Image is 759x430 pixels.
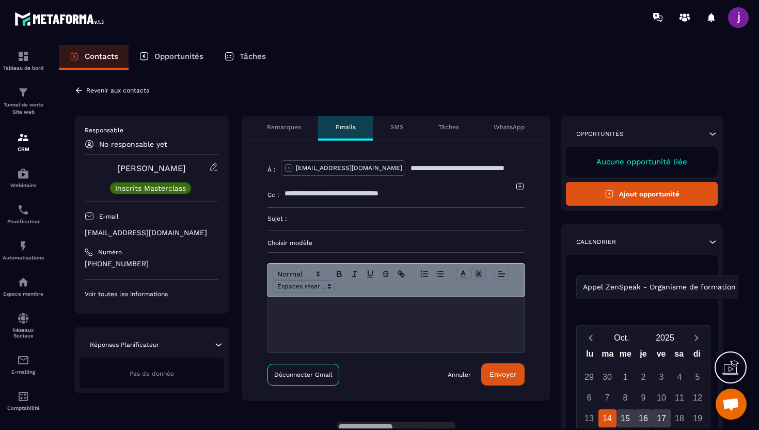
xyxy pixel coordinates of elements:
img: social-network [17,312,29,325]
div: me [616,347,635,365]
p: À : [267,165,276,174]
div: 8 [616,389,635,407]
p: Choisir modèle [267,239,525,247]
div: 3 [653,368,671,386]
p: Réponses Planificateur [90,341,159,349]
a: automationsautomationsEspace membre [3,268,44,304]
p: CRM [3,146,44,152]
a: emailemailE-mailing [3,346,44,382]
img: formation [17,131,29,144]
a: schedulerschedulerPlanificateur [3,196,44,232]
a: automationsautomationsAutomatisations [3,232,44,268]
p: Voir toutes les informations [85,290,218,298]
div: 16 [635,409,653,427]
p: Revenir aux contacts [86,87,149,94]
img: automations [17,240,29,252]
p: Contacts [85,52,118,61]
div: 4 [671,368,689,386]
p: Tableau de bord [3,65,44,71]
div: 30 [598,368,616,386]
div: 17 [653,409,671,427]
a: formationformationTunnel de vente Site web [3,79,44,124]
p: Webinaire [3,182,44,188]
p: Automatisations [3,255,44,260]
img: email [17,354,29,366]
a: Opportunités [129,45,214,70]
div: 29 [580,368,598,386]
div: 2 [635,368,653,386]
div: 1 [616,368,635,386]
p: Tâches [438,123,459,131]
a: social-networksocial-networkRéseaux Sociaux [3,304,44,346]
a: automationsautomationsWebinaire [3,160,44,196]
div: 9 [635,389,653,407]
div: 7 [598,389,616,407]
div: 5 [689,368,707,386]
div: Ouvrir le chat [716,389,747,420]
div: lu [581,347,599,365]
button: Open years overlay [643,329,687,347]
p: WhatsApp [494,123,525,131]
a: [PERSON_NAME] [117,163,186,173]
div: 6 [580,389,598,407]
p: Comptabilité [3,405,44,411]
p: No responsable yet [99,140,167,148]
a: formationformationCRM [3,124,44,160]
p: Responsable [85,126,218,134]
p: Opportunités [154,52,203,61]
div: di [688,347,706,365]
div: 11 [671,389,689,407]
p: Numéro [98,248,122,256]
div: 12 [689,389,707,407]
img: automations [17,167,29,180]
div: 10 [653,389,671,407]
p: E-mailing [3,369,44,375]
button: Envoyer [481,363,525,386]
p: Espace membre [3,291,44,297]
a: formationformationTableau de bord [3,42,44,79]
span: Appel ZenSpeak - Organisme de formation [580,282,738,293]
p: Tunnel de vente Site web [3,101,44,116]
img: formation [17,86,29,99]
div: 19 [689,409,707,427]
div: 15 [616,409,635,427]
p: Sujet : [267,214,287,223]
img: logo [14,9,107,28]
a: Tâches [214,45,276,70]
p: Remarques [267,123,301,131]
p: Aucune opportunité liée [576,157,707,166]
img: formation [17,50,29,63]
p: Cc : [267,191,279,199]
span: Pas de donnée [130,370,174,377]
p: Réseaux Sociaux [3,327,44,339]
div: je [635,347,653,365]
a: Contacts [59,45,129,70]
p: [EMAIL_ADDRESS][DOMAIN_NAME] [85,228,218,238]
div: 18 [671,409,689,427]
input: Search for option [738,282,746,293]
a: Annuler [448,371,471,379]
div: 13 [580,409,598,427]
img: accountant [17,390,29,403]
div: ma [599,347,617,365]
p: Inscrits Masterclass [115,185,186,192]
div: ve [652,347,670,365]
a: accountantaccountantComptabilité [3,382,44,419]
button: Previous month [581,331,600,345]
img: automations [17,276,29,288]
p: Planificateur [3,219,44,224]
p: [EMAIL_ADDRESS][DOMAIN_NAME] [296,164,402,172]
div: sa [670,347,688,365]
img: scheduler [17,204,29,216]
p: Emails [336,123,356,131]
p: [PHONE_NUMBER] [85,259,218,269]
p: Tâches [240,52,266,61]
button: Ajout opportunité [566,182,718,206]
p: Calendrier [576,238,616,246]
p: Opportunités [576,130,624,138]
p: E-mail [99,212,119,221]
button: Next month [687,331,706,345]
div: 14 [598,409,616,427]
button: Open months overlay [600,329,643,347]
a: Déconnecter Gmail [267,364,339,386]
